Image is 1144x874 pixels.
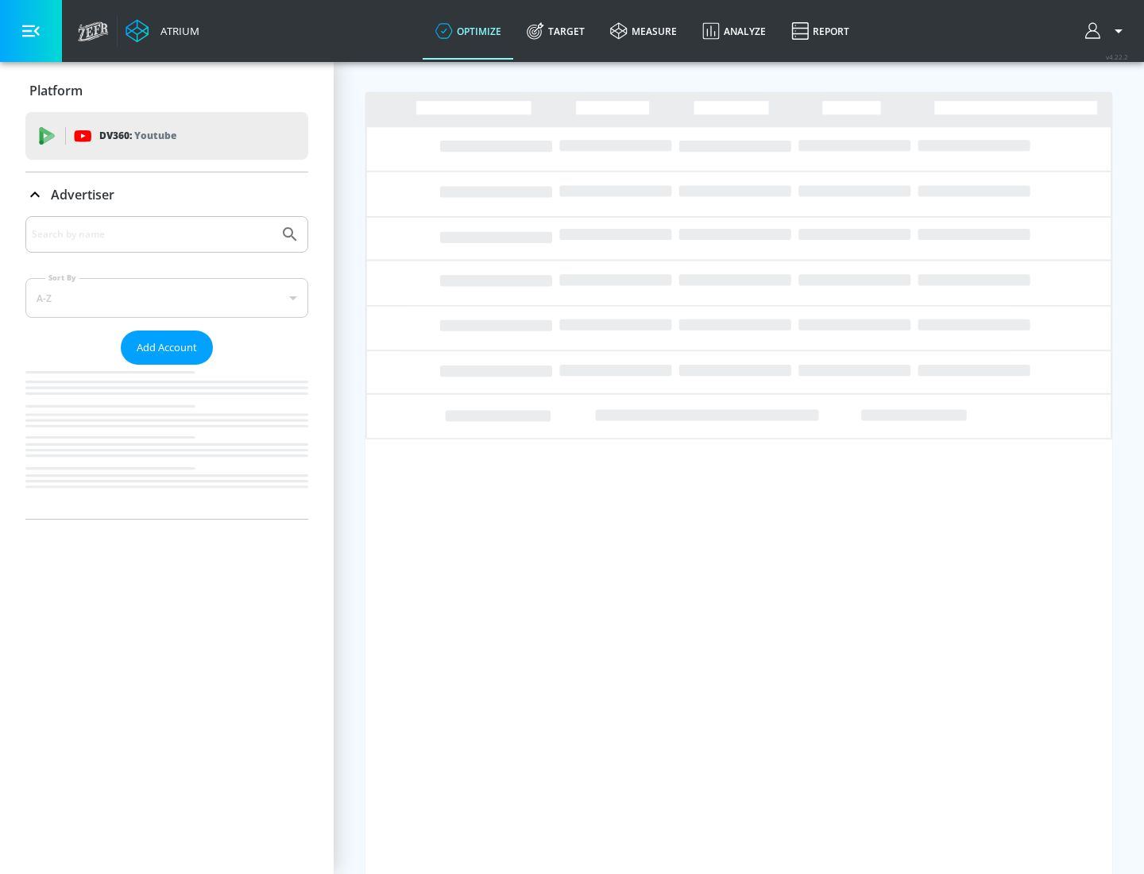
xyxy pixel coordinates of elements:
div: Platform [25,68,308,113]
div: DV360: Youtube [25,112,308,160]
div: Advertiser [25,216,308,519]
div: Advertiser [25,172,308,217]
a: Report [779,2,862,60]
a: Atrium [126,19,199,43]
span: v 4.22.2 [1106,52,1128,61]
a: measure [597,2,690,60]
button: Add Account [121,331,213,365]
p: Advertiser [51,186,114,203]
nav: list of Advertiser [25,365,308,519]
div: Atrium [154,24,199,38]
a: Analyze [690,2,779,60]
p: Platform [29,82,83,99]
p: Youtube [134,127,176,144]
a: Target [514,2,597,60]
p: DV360: [99,127,176,145]
span: Add Account [137,338,197,357]
a: optimize [423,2,514,60]
label: Sort By [45,273,79,283]
div: A-Z [25,278,308,318]
input: Search by name [32,224,272,245]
